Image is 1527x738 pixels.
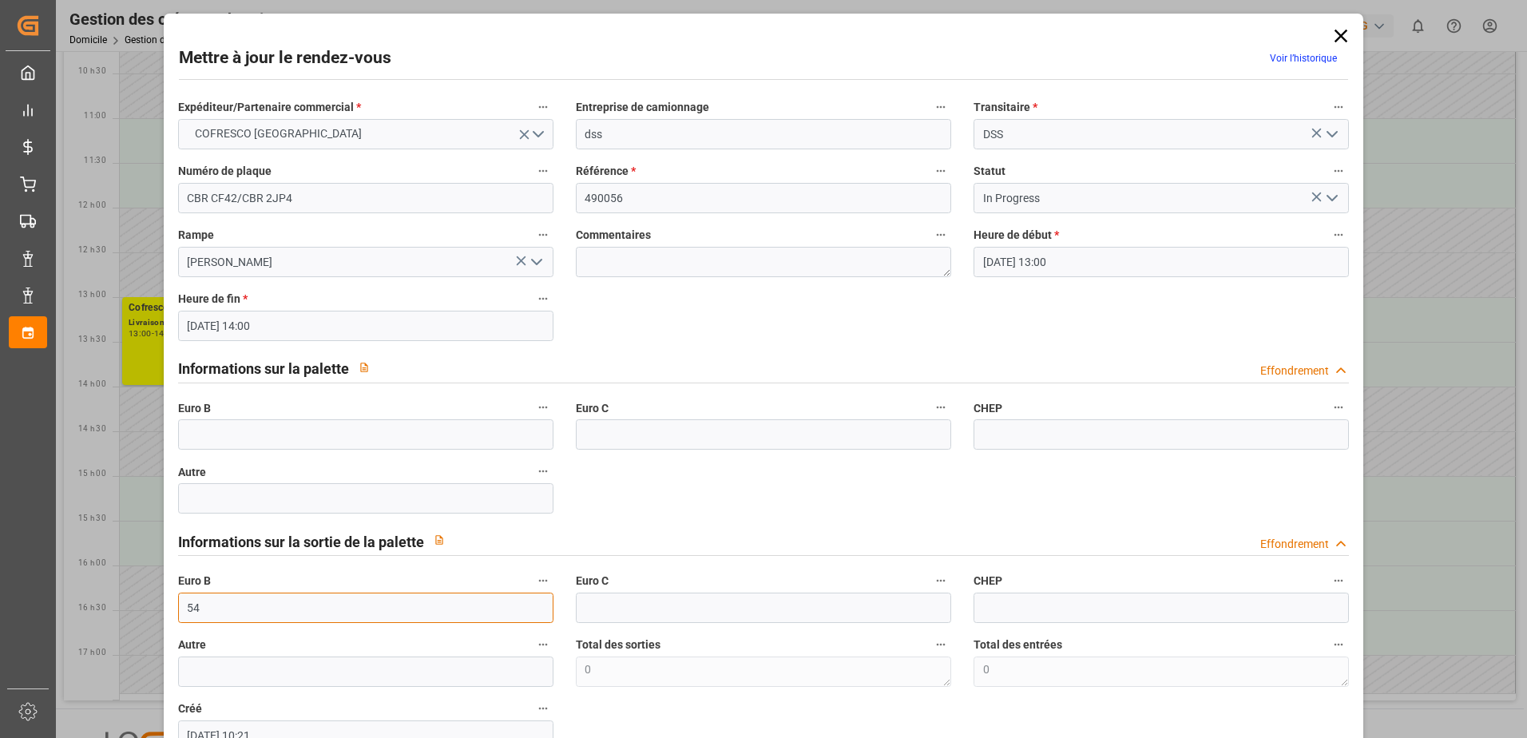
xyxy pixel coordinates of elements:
[178,247,553,277] input: Type à rechercher/sélectionner
[533,461,553,482] button: Autre
[576,574,609,587] font: Euro C
[533,97,553,117] button: Expéditeur/Partenaire commercial *
[1270,53,1337,64] a: Voir l’historique
[533,397,553,418] button: Euro B
[533,634,553,655] button: Autre
[974,574,1002,587] font: CHEP
[1328,570,1349,591] button: CHEP
[178,402,211,415] font: Euro B
[576,638,660,651] font: Total des sorties
[930,634,951,655] button: Total des sorties
[178,311,553,341] input: JJ-MM-AAAA HH :MM
[1260,363,1329,379] div: Effondrement
[974,402,1002,415] font: CHEP
[576,228,651,241] font: Commentaires
[1328,161,1349,181] button: Statut
[533,288,553,309] button: Heure de fin *
[1328,97,1349,117] button: Transitaire *
[1328,224,1349,245] button: Heure de début *
[974,228,1052,241] font: Heure de début
[930,97,951,117] button: Entreprise de camionnage
[178,165,272,177] font: Numéro de plaque
[178,101,354,113] font: Expéditeur/Partenaire commercial
[533,570,553,591] button: Euro B
[1328,634,1349,655] button: Total des entrées
[930,397,951,418] button: Euro C
[178,466,206,478] font: Autre
[533,161,553,181] button: Numéro de plaque
[576,657,951,687] textarea: 0
[178,358,349,379] h2: Informations sur la palette
[187,125,370,142] span: COFRESCO [GEOGRAPHIC_DATA]
[424,525,454,555] button: View description
[1260,536,1329,553] div: Effondrement
[1319,186,1343,211] button: Ouvrir le menu
[178,638,206,651] font: Autre
[930,570,951,591] button: Euro C
[533,698,553,719] button: Créé
[1319,122,1343,147] button: Ouvrir le menu
[576,101,709,113] font: Entreprise de camionnage
[533,224,553,245] button: Rampe
[930,161,951,181] button: Référence *
[974,247,1349,277] input: JJ-MM-AAAA HH :MM
[974,638,1062,651] font: Total des entrées
[349,352,379,383] button: View description
[576,402,609,415] font: Euro C
[930,224,951,245] button: Commentaires
[523,250,547,275] button: Ouvrir le menu
[178,702,202,715] font: Créé
[178,574,211,587] font: Euro B
[178,531,424,553] h2: Informations sur la sortie de la palette
[178,228,214,241] font: Rampe
[1328,397,1349,418] button: CHEP
[178,119,553,149] button: Ouvrir le menu
[974,183,1349,213] input: Type à rechercher/sélectionner
[178,292,240,305] font: Heure de fin
[974,101,1030,113] font: Transitaire
[974,165,1005,177] font: Statut
[974,657,1349,687] textarea: 0
[576,165,629,177] font: Référence
[179,46,391,71] h2: Mettre à jour le rendez-vous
